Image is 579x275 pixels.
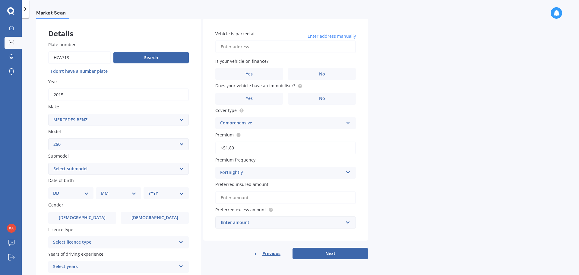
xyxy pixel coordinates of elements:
[220,120,343,127] div: Comprehensive
[48,104,59,110] span: Make
[48,202,63,208] span: Gender
[319,72,325,77] span: No
[48,177,74,183] span: Date of birth
[48,227,73,232] span: Licence type
[215,83,295,89] span: Does your vehicle have an immobiliser?
[220,169,343,176] div: Fortnightly
[48,153,69,159] span: Submodel
[215,40,356,53] input: Enter address
[319,96,325,101] span: No
[36,18,201,37] div: Details
[215,157,255,163] span: Premium frequency
[293,248,368,259] button: Next
[7,224,16,233] img: ef4e3641362b17f56ed0012eb042e234
[246,96,253,101] span: Yes
[221,219,343,226] div: Enter amount
[215,107,237,113] span: Cover type
[131,215,178,220] span: [DEMOGRAPHIC_DATA]
[308,33,356,39] span: Enter address manually
[48,129,61,134] span: Model
[215,191,356,204] input: Enter amount
[215,182,268,187] span: Preferred insured amount
[59,215,106,220] span: [DEMOGRAPHIC_DATA]
[215,31,255,37] span: Vehicle is parked at
[48,51,111,64] input: Enter plate number
[113,52,189,63] button: Search
[262,249,280,258] span: Previous
[246,72,253,77] span: Yes
[48,251,103,257] span: Years of driving experience
[48,66,110,76] button: I don’t have a number plate
[48,79,57,85] span: Year
[215,207,266,213] span: Preferred excess amount
[48,42,76,47] span: Plate number
[53,263,176,270] div: Select years
[215,58,268,64] span: Is your vehicle on finance?
[48,88,189,101] input: YYYY
[215,132,234,138] span: Premium
[53,239,176,246] div: Select licence type
[215,142,356,154] input: Enter premium
[36,10,69,18] span: Market Scan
